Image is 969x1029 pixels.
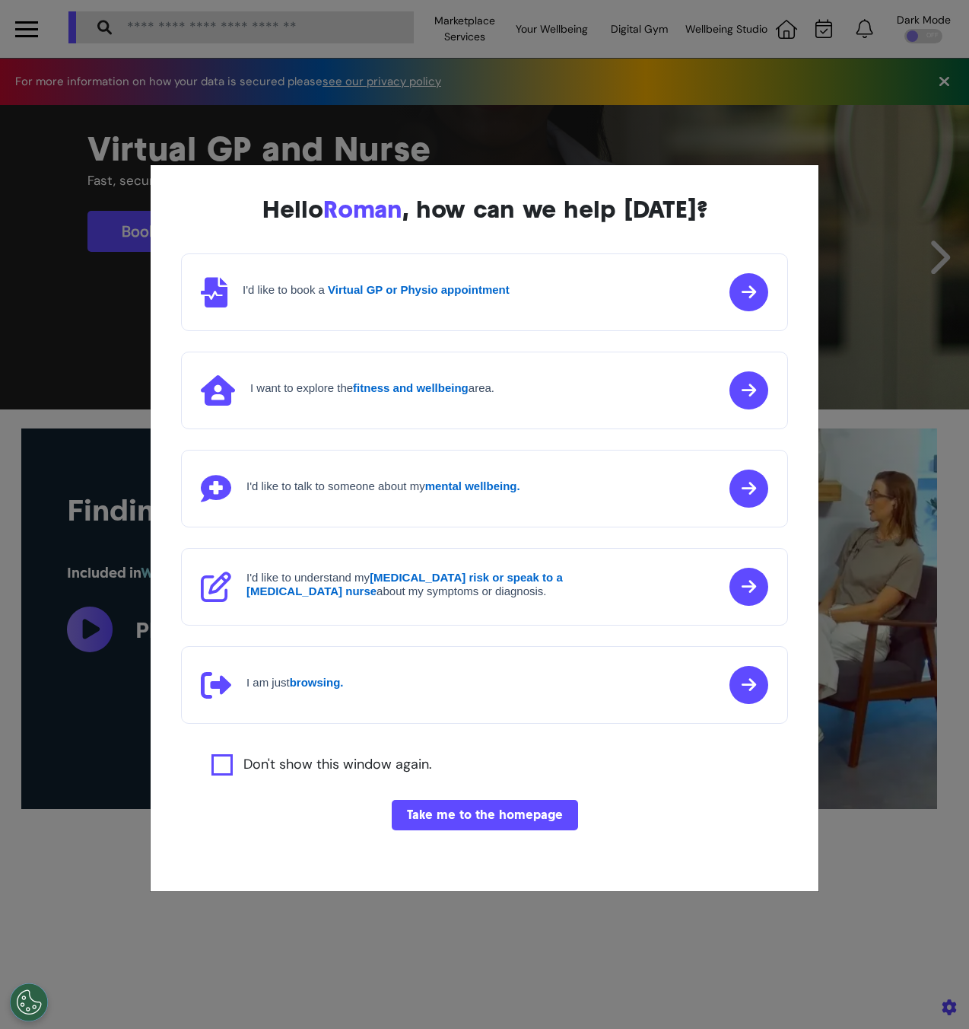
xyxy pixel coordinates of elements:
div: Hello , how can we help [DATE]? [181,196,788,223]
button: Open Preferences [10,983,48,1021]
h4: I'd like to book a [243,283,510,297]
strong: mental wellbeing. [425,479,520,492]
h4: I'd like to understand my about my symptoms or diagnosis. [246,571,612,598]
span: Roman [323,195,402,224]
h4: I'd like to talk to someone about my [246,479,520,493]
h4: I am just [246,676,344,690]
input: Agree to privacy policy [211,754,233,776]
strong: fitness and wellbeing [353,381,469,394]
h4: I want to explore the area. [250,381,494,395]
strong: browsing. [290,676,344,689]
button: Take me to the homepage [392,800,578,830]
label: Don't show this window again. [243,754,432,776]
strong: [MEDICAL_DATA] risk or speak to a [MEDICAL_DATA] nurse [246,571,563,597]
strong: Virtual GP or Physio appointment [328,283,510,296]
